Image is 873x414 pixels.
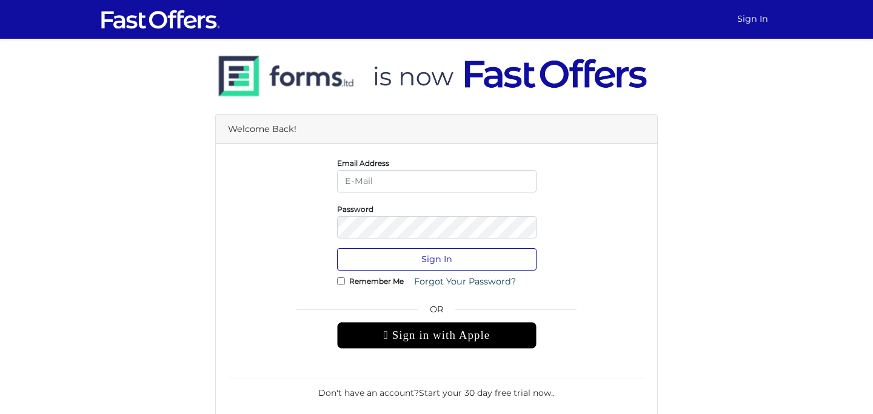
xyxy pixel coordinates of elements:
input: E-Mail [337,170,537,192]
span: OR [337,303,537,322]
div: Don't have an account? . [228,378,645,399]
label: Password [337,208,373,211]
button: Sign In [337,248,537,271]
a: Sign In [732,7,773,31]
a: Start your 30 day free trial now. [419,387,553,398]
label: Remember Me [349,280,404,283]
label: Email Address [337,162,389,165]
div: Sign in with Apple [337,322,537,349]
div: Welcome Back! [216,115,657,144]
a: Forgot Your Password? [406,271,524,293]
